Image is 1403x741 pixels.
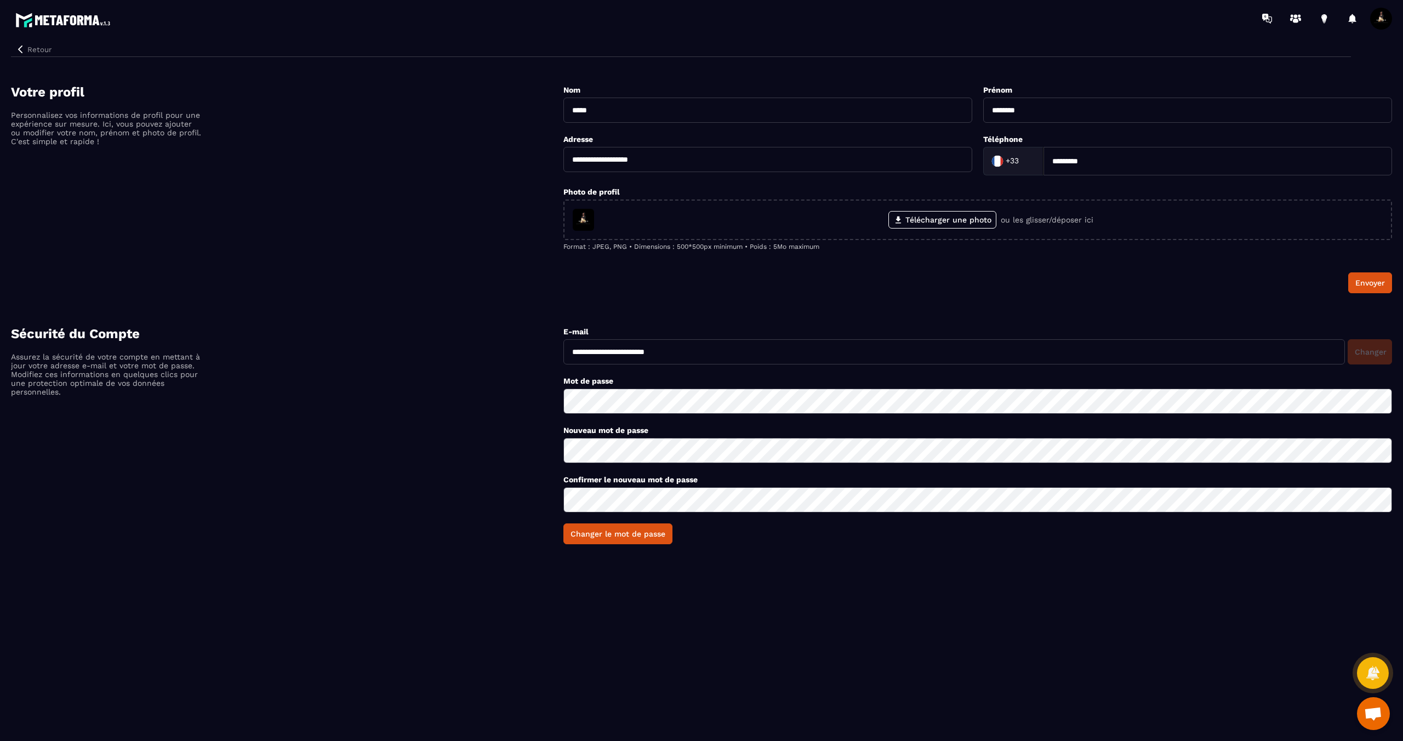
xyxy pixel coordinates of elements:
h4: Sécurité du Compte [11,326,563,341]
p: Personnalisez vos informations de profil pour une expérience sur mesure. Ici, vous pouvez ajouter... [11,111,203,146]
label: Nouveau mot de passe [563,426,648,435]
label: Prénom [983,86,1012,94]
label: Photo de profil [563,187,620,196]
p: ou les glisser/déposer ici [1001,215,1093,224]
button: Changer le mot de passe [563,523,672,544]
img: Country Flag [986,150,1008,172]
h4: Votre profil [11,84,563,100]
label: Confirmer le nouveau mot de passe [563,475,698,484]
label: Nom [563,86,580,94]
label: Téléphone [983,135,1023,144]
div: Ouvrir le chat [1357,697,1390,730]
button: Retour [11,42,56,56]
label: E-mail [563,327,589,336]
button: Envoyer [1348,272,1392,293]
p: Format : JPEG, PNG • Dimensions : 500*500px minimum • Poids : 5Mo maximum [563,243,1392,250]
label: Adresse [563,135,593,144]
div: Search for option [983,147,1043,175]
p: Assurez la sécurité de votre compte en mettant à jour votre adresse e-mail et votre mot de passe.... [11,352,203,396]
label: Mot de passe [563,377,613,385]
img: logo [15,10,114,30]
label: Télécharger une photo [888,211,996,229]
input: Search for option [1021,153,1032,169]
span: +33 [1006,156,1019,167]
